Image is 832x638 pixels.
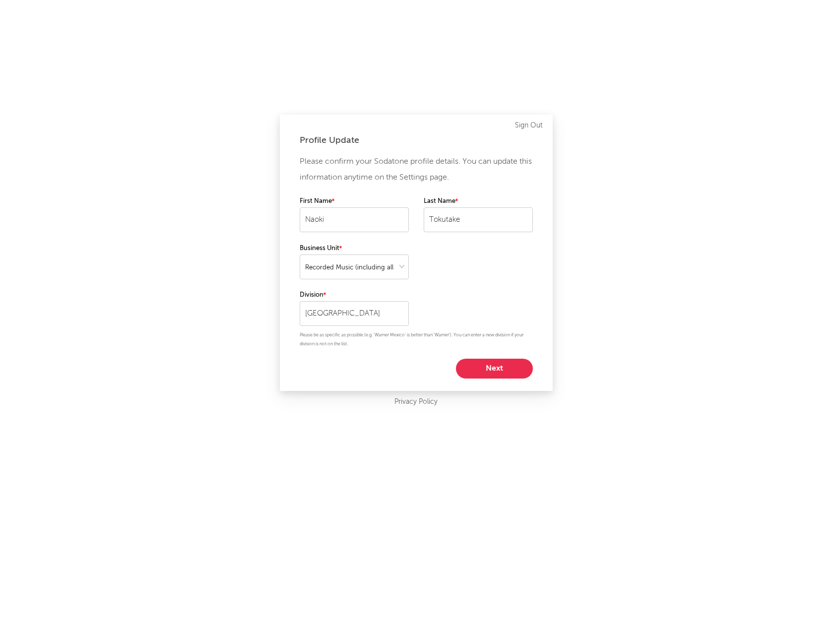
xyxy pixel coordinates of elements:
label: First Name [300,195,409,207]
label: Last Name [424,195,533,207]
p: Please be as specific as possible (e.g. 'Warner Mexico' is better than 'Warner'). You can enter a... [300,331,533,349]
p: Please confirm your Sodatone profile details. You can update this information anytime on the Sett... [300,154,533,186]
a: Sign Out [515,120,543,131]
label: Division [300,289,409,301]
input: Your last name [424,207,533,232]
a: Privacy Policy [394,396,438,408]
input: Your first name [300,207,409,232]
input: Your division [300,301,409,326]
button: Next [456,359,533,379]
div: Profile Update [300,134,533,146]
label: Business Unit [300,243,409,255]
